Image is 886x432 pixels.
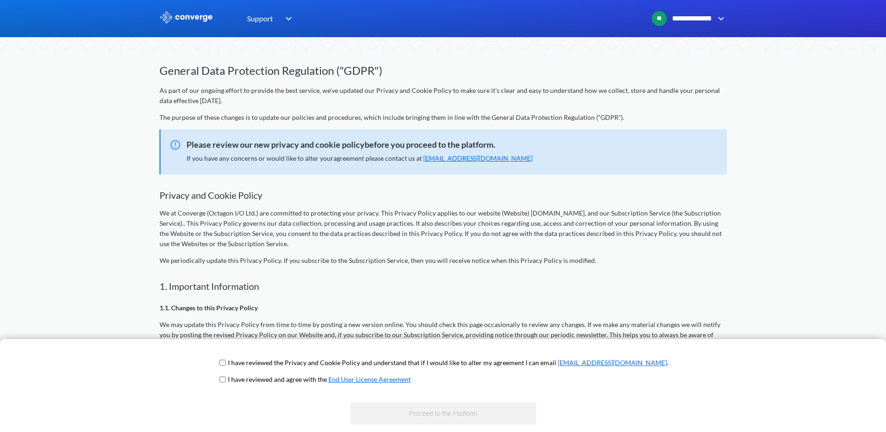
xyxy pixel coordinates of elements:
[228,358,668,368] p: I have reviewed the Privacy and Cookie Policy and understand that if I would like to alter my agr...
[228,374,411,385] p: I have reviewed and agree with the
[328,375,411,383] a: End User License Agreement
[423,154,533,162] a: [EMAIL_ADDRESS][DOMAIN_NAME]
[712,13,727,24] img: downArrow.svg
[558,359,667,367] a: [EMAIL_ADDRESS][DOMAIN_NAME]
[160,138,718,151] span: Please review our new privacy and cookie policybefore you proceed to the platform.
[350,402,536,425] button: Proceed to the Platform
[280,13,294,24] img: downArrow.svg
[160,190,727,201] h2: Privacy and Cookie Policy
[160,320,727,360] p: We may update this Privacy Policy from time to time by posting a new version online. You should c...
[160,11,213,23] img: logo_ewhite.svg
[160,85,727,106] p: As part of our ongoing effort to provide the best service, we've updated our Privacy and Cookie P...
[160,303,727,313] p: 1.1. Changes to this Privacy Policy
[187,154,533,162] span: If you have any concerns or would like to alter your agreement please contact us at
[160,112,727,123] p: The purpose of these changes is to update our policies and procedures, which include bringing the...
[160,255,727,266] p: We periodically update this Privacy Policy. If you subscribe to the Subscription Service, then yo...
[160,208,727,249] p: We at Converge (Octagon I/O Ltd.) are committed to protecting your privacy. This Privacy Policy a...
[247,13,273,24] span: Support
[160,281,727,292] h2: 1. Important Information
